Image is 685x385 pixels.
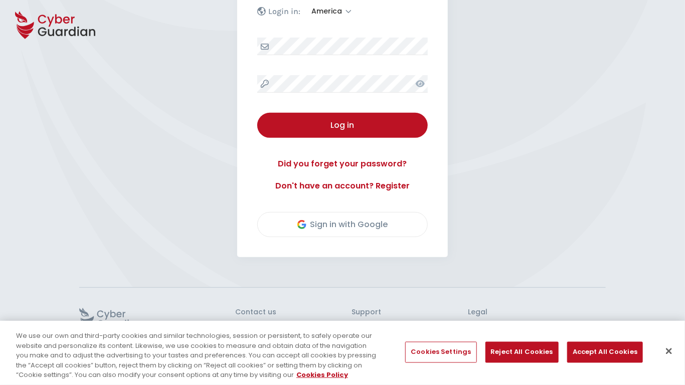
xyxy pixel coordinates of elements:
a: Did you forget your password? [257,158,428,170]
button: Close [658,340,680,362]
button: Accept All Cookies [567,342,643,363]
h3: Legal [468,308,606,317]
h3: Contact us [235,308,276,317]
button: Log in [257,113,428,138]
h3: Support [352,308,393,317]
button: Cookies Settings, Opens the preference center dialog [405,342,476,363]
a: Don't have an account? Register [257,180,428,192]
div: We use our own and third-party cookies and similar technologies, session or persistent, to safely... [16,331,377,380]
button: Reject All Cookies [485,342,559,363]
div: Sign in with Google [297,219,388,231]
div: Log in [265,119,420,131]
a: More information about your privacy, opens in a new tab [296,370,348,379]
button: Sign in with Google [257,212,428,237]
